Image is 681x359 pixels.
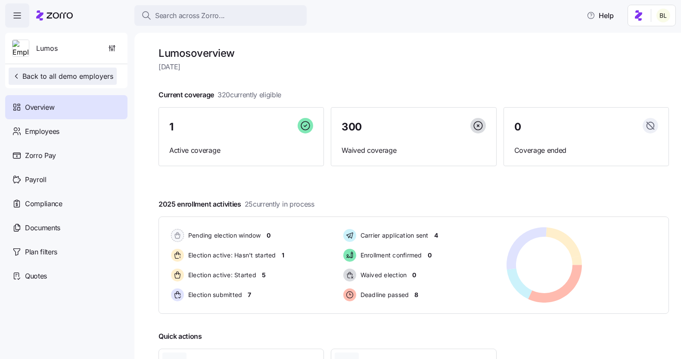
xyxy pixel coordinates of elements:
[159,62,669,72] span: [DATE]
[186,251,276,260] span: Election active: Hasn't started
[169,122,174,132] span: 1
[25,150,56,161] span: Zorro Pay
[159,199,314,210] span: 2025 enrollment activities
[25,174,47,185] span: Payroll
[159,46,669,60] h1: Lumos overview
[186,271,256,279] span: Election active: Started
[587,10,614,21] span: Help
[25,223,60,233] span: Documents
[5,216,127,240] a: Documents
[12,40,29,57] img: Employer logo
[262,271,266,279] span: 5
[159,90,281,100] span: Current coverage
[25,247,57,257] span: Plan filters
[25,126,59,137] span: Employees
[514,145,658,156] span: Coverage ended
[342,145,485,156] span: Waived coverage
[414,291,418,299] span: 8
[358,291,409,299] span: Deadline passed
[267,231,271,240] span: 0
[514,122,521,132] span: 0
[5,264,127,288] a: Quotes
[5,167,127,192] a: Payroll
[155,10,225,21] span: Search across Zorro...
[25,102,54,113] span: Overview
[342,122,362,132] span: 300
[358,231,429,240] span: Carrier application sent
[248,291,252,299] span: 7
[412,271,416,279] span: 0
[25,271,47,282] span: Quotes
[282,251,284,260] span: 1
[159,331,202,342] span: Quick actions
[656,9,670,22] img: 2fabda6663eee7a9d0b710c60bc473af
[358,271,407,279] span: Waived election
[218,90,281,100] span: 320 currently eligible
[5,119,127,143] a: Employees
[5,143,127,167] a: Zorro Pay
[169,145,313,156] span: Active coverage
[358,251,422,260] span: Enrollment confirmed
[5,95,127,119] a: Overview
[134,5,307,26] button: Search across Zorro...
[245,199,314,210] span: 25 currently in process
[434,231,438,240] span: 4
[25,198,62,209] span: Compliance
[580,7,621,24] button: Help
[186,291,243,299] span: Election submitted
[5,240,127,264] a: Plan filters
[186,231,261,240] span: Pending election window
[5,192,127,216] a: Compliance
[12,71,113,81] span: Back to all demo employers
[428,251,432,260] span: 0
[36,43,58,54] span: Lumos
[9,68,117,85] button: Back to all demo employers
